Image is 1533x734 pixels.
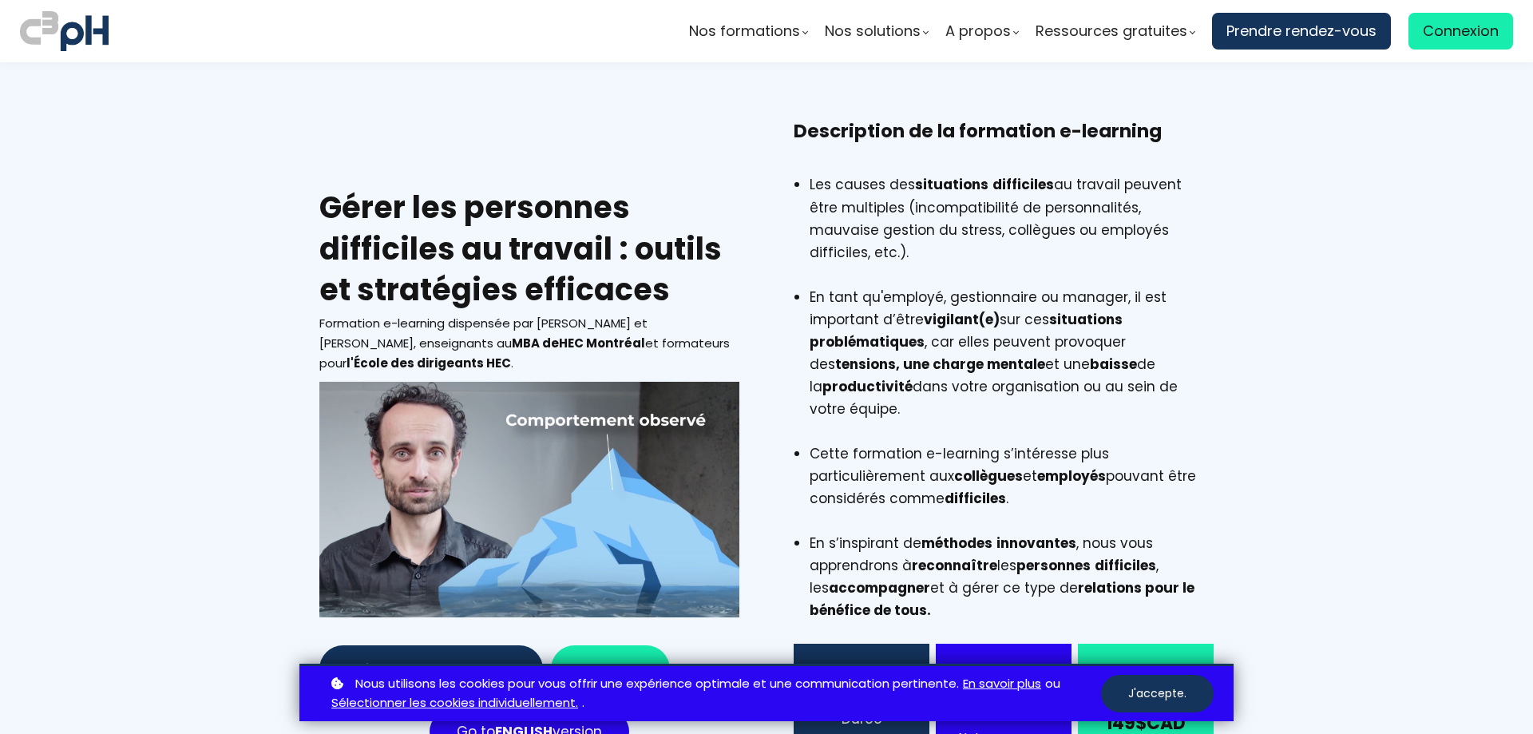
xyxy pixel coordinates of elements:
[1212,13,1391,50] a: Prendre rendez-vous
[1095,556,1156,575] strong: difficiles
[945,489,1006,508] strong: difficiles
[1408,13,1513,50] a: Connexion
[584,659,636,679] span: Acheter
[945,19,1011,43] span: A propos
[331,693,578,713] a: Sélectionner les cookies individuellement.
[551,645,670,692] button: Acheter
[810,173,1214,285] li: Les causes des au travail peuvent être multiples (incompatibilité de personnalités, mauvaise gest...
[954,466,1023,486] b: collègues
[810,286,1214,442] li: En tant qu'employé, gestionnaire ou manager, il est important d’être sur ces , car elles peuvent ...
[921,534,992,553] strong: méthodes
[1049,310,1123,329] strong: situations
[20,8,109,54] img: logo C3PH
[319,187,739,310] h2: Gérer les personnes difficiles au travail : outils et stratégies efficaces
[327,674,1101,714] p: ou .
[810,442,1214,532] li: Cette formation e-learning s’intéresse plus particulièrement aux et pouvant être considérés comme .
[810,332,925,351] strong: problématiques
[924,310,1000,329] strong: vigilant(e)
[689,19,800,43] span: Nos formations
[1036,19,1187,43] span: Ressources gratuites
[915,175,988,194] strong: situations
[794,118,1214,169] h3: Description de la formation e-learning
[963,674,1041,694] a: En savoir plus
[512,335,559,351] strong: MBA de
[1037,466,1106,486] strong: employés
[347,355,511,371] b: l'École des dirigeants HEC
[559,335,645,351] b: EC Montréal
[810,532,1214,621] li: En s’inspirant de , nous vous apprendrons à les , les et à gérer ce type de
[319,314,739,373] div: Formation e-learning dispensée par [PERSON_NAME] et [PERSON_NAME], enseignants au et formateurs p...
[1016,556,1091,575] strong: personnes
[353,659,509,679] span: Découvrir le programme
[829,578,930,597] strong: accompagner
[835,355,1045,374] strong: tensions, une charge mentale
[559,335,568,351] strong: H
[1101,675,1214,712] button: J'accepte.
[996,534,1076,553] strong: innovantes
[355,674,959,694] span: Nous utilisons les cookies pour vous offrir une expérience optimale et une communication pertinente.
[319,645,543,692] button: Découvrir le programme
[1226,19,1377,43] span: Prendre rendez-vous
[912,556,997,575] strong: reconnaître
[1090,355,1137,374] strong: baisse
[1423,19,1499,43] span: Connexion
[822,377,913,396] strong: productivité
[992,175,1054,194] strong: difficiles
[825,19,921,43] span: Nos solutions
